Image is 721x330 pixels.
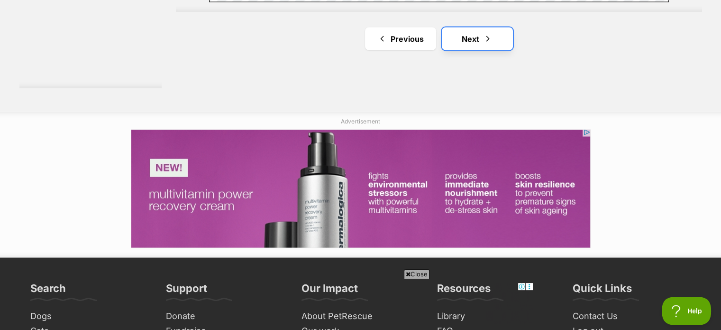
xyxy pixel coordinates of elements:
h3: Search [30,282,66,301]
a: Contact Us [569,309,695,324]
iframe: Advertisement [131,130,591,248]
a: Donate [162,309,288,324]
iframe: Help Scout Beacon - Open [662,297,712,325]
a: Next page [442,28,513,50]
span: Close [404,269,429,279]
a: Dogs [27,309,153,324]
a: Previous page [365,28,436,50]
h3: Quick Links [573,282,632,301]
h3: Support [166,282,207,301]
iframe: Advertisement [188,283,533,325]
nav: Pagination [176,28,702,50]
